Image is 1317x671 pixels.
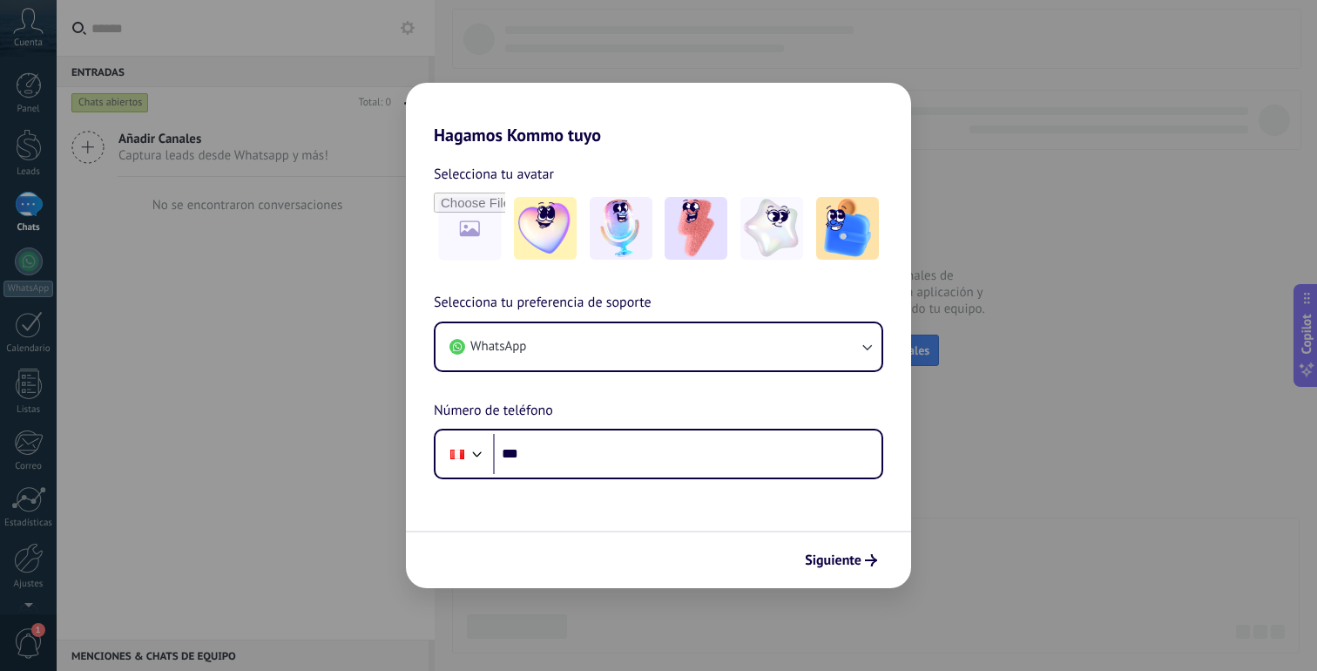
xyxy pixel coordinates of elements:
button: WhatsApp [436,323,881,370]
span: WhatsApp [470,338,526,356]
span: Siguiente [805,554,861,566]
span: Selecciona tu preferencia de soporte [434,292,652,315]
h2: Hagamos Kommo tuyo [406,83,911,146]
button: Siguiente [797,546,885,575]
img: -4.jpeg [740,197,803,260]
img: -1.jpeg [514,197,577,260]
img: -5.jpeg [816,197,879,260]
img: -3.jpeg [665,197,727,260]
span: Número de teléfono [434,400,553,423]
span: Selecciona tu avatar [434,163,554,186]
img: -2.jpeg [590,197,652,260]
div: Peru: + 51 [441,436,474,472]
